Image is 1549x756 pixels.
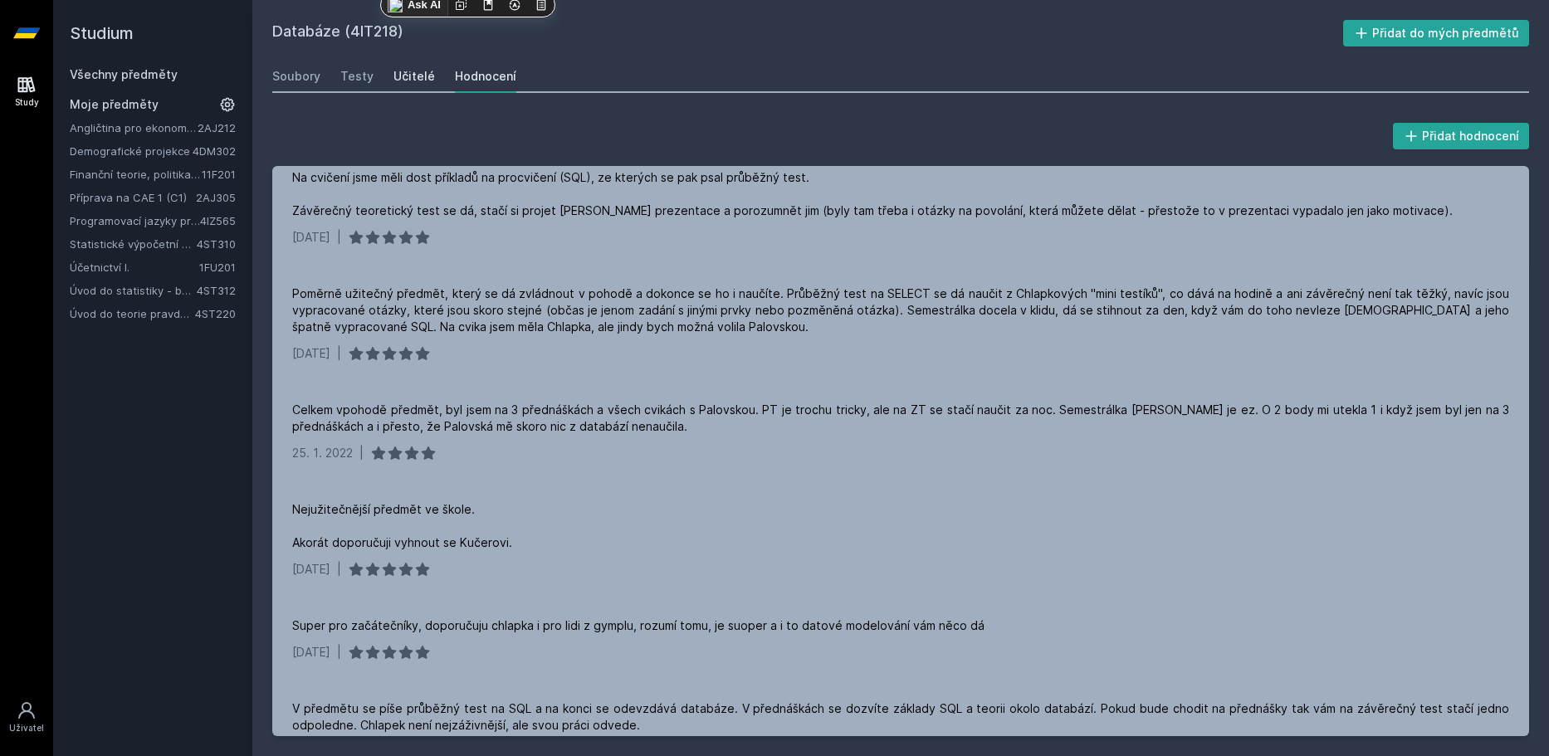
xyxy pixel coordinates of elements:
[70,305,195,322] a: Úvod do teorie pravděpodobnosti a matematické statistiky
[198,121,236,134] a: 2AJ212
[197,237,236,251] a: 4ST310
[292,644,330,661] div: [DATE]
[70,166,202,183] a: Finanční teorie, politika a instituce
[3,692,50,743] a: Uživatel
[337,561,341,578] div: |
[70,143,193,159] a: Demografické projekce
[292,501,512,551] div: Nejužitečnější předmět ve škole. Akorát doporučuji vyhnout se Kučerovi.
[70,236,197,252] a: Statistické výpočetní prostředí
[340,68,374,85] div: Testy
[337,345,341,362] div: |
[292,700,1509,734] div: V předmětu se píše průběžný test na SQL a na konci se odevzdává databáze. V přednáškách se dozvít...
[70,67,178,81] a: Všechny předměty
[272,68,320,85] div: Soubory
[196,191,236,204] a: 2AJ305
[200,214,236,227] a: 4IZ565
[292,445,353,461] div: 25. 1. 2022
[195,307,236,320] a: 4ST220
[197,284,236,297] a: 4ST312
[193,144,236,158] a: 4DM302
[337,644,341,661] div: |
[9,722,44,734] div: Uživatel
[393,68,435,85] div: Učitelé
[272,60,320,93] a: Soubory
[70,189,196,206] a: Příprava na CAE 1 (C1)
[70,119,198,136] a: Angličtina pro ekonomická studia 2 (B2/C1)
[15,96,39,109] div: Study
[393,60,435,93] a: Učitelé
[292,285,1509,335] div: Poměrně užitečný předmět, který se dá zvládnout v pohodě a dokonce se ho i naučíte. Průběžný test...
[455,68,516,85] div: Hodnocení
[70,96,159,113] span: Moje předměty
[455,60,516,93] a: Hodnocení
[199,261,236,274] a: 1FU201
[202,168,236,181] a: 11F201
[1393,123,1530,149] button: Přidat hodnocení
[272,20,1343,46] h2: Databáze (4IT218)
[337,229,341,246] div: |
[292,229,330,246] div: [DATE]
[3,66,50,117] a: Study
[70,282,197,299] a: Úvod do statistiky - bayesovský přístup
[70,259,199,276] a: Účetnictví I.
[70,212,200,229] a: Programovací jazyky pro data science - Python a R (v angličtině)
[340,60,374,93] a: Testy
[292,561,330,578] div: [DATE]
[1343,20,1530,46] button: Přidat do mých předmětů
[292,345,330,362] div: [DATE]
[292,402,1509,435] div: Celkem vpohodě předmět, byl jsem na 3 přednáškách a všech cvikách s Palovskou. PT je trochu trick...
[292,617,985,634] div: Super pro začátečníky, doporučuju chlapka i pro lidi z gymplu, rozumí tomu, je suoper a i to dato...
[359,445,364,461] div: |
